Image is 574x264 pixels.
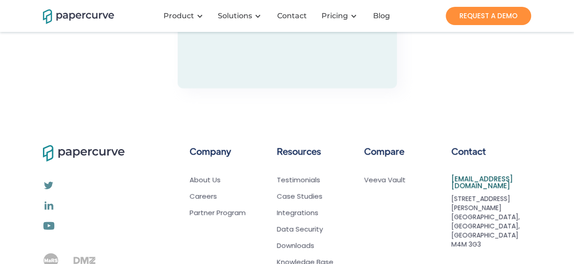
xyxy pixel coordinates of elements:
a: About Us [190,176,246,185]
a: Integrations [277,208,318,217]
h6: Resources [277,143,321,160]
a: REQUEST A DEMO [446,7,531,25]
div: Solutions [218,11,252,21]
div: [STREET_ADDRESS][PERSON_NAME] [GEOGRAPHIC_DATA], [GEOGRAPHIC_DATA], [GEOGRAPHIC_DATA] M4M 3G3 [451,194,531,249]
a: Blog [366,11,399,21]
div: Solutions [212,2,270,30]
div: Contact [277,11,307,21]
h6: Contact [451,143,486,160]
a: Pricing [321,11,348,21]
div: Blog [373,11,390,21]
a: Veeva Vault [364,176,405,185]
a: home [43,8,102,24]
div: Pricing [316,2,366,30]
a: Case Studies [277,192,322,201]
a: Partner Program [190,208,246,217]
a: Testimonials [277,176,320,185]
h6: Compare [364,143,404,160]
div: Product [158,2,212,30]
a: Downloads [277,241,314,250]
a: Careers [190,192,246,201]
h6: Company [190,143,231,160]
div: Product [163,11,194,21]
a: [EMAIL_ADDRESS][DOMAIN_NAME] [451,176,531,189]
a: Contact [270,11,316,21]
a: Data Security [277,225,323,234]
